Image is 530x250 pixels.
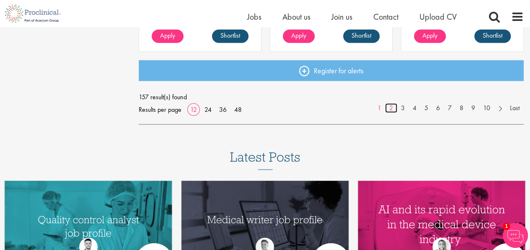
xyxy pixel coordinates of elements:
span: Apply [291,31,306,40]
a: 2 [385,103,397,113]
a: 24 [202,105,215,113]
a: 6 [432,103,444,113]
a: Apply [152,29,184,43]
a: Shortlist [212,29,248,43]
a: Contact [373,11,398,22]
a: Register for alerts [139,60,524,81]
a: 4 [408,103,421,113]
a: 10 [479,103,494,113]
h3: Latest Posts [230,149,300,170]
a: Shortlist [474,29,511,43]
span: 157 result(s) found [139,90,524,103]
a: Upload CV [419,11,457,22]
a: About us [282,11,310,22]
a: Apply [414,29,446,43]
a: Last [506,103,524,113]
span: Apply [422,31,437,40]
img: Chatbot [503,223,528,248]
a: 9 [467,103,479,113]
a: 7 [444,103,456,113]
a: 1 [373,103,385,113]
a: 48 [231,105,245,113]
a: Shortlist [343,29,380,43]
a: 12 [187,105,200,113]
a: 36 [216,105,230,113]
a: 8 [455,103,468,113]
span: Results per page [139,103,181,116]
a: 5 [420,103,432,113]
a: Join us [331,11,352,22]
span: 1 [503,223,510,230]
span: Apply [160,31,175,40]
a: 3 [397,103,409,113]
a: Apply [283,29,315,43]
a: Jobs [247,11,261,22]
